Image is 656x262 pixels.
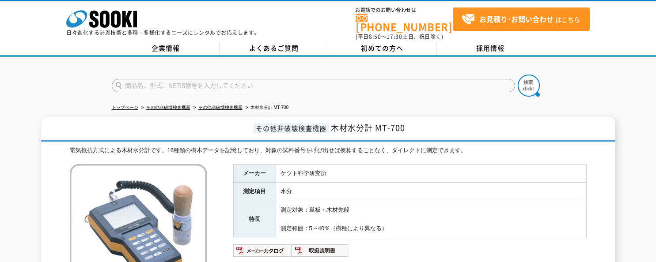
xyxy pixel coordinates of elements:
[112,42,220,55] a: 企業情報
[291,243,349,258] img: 取扱説明書
[276,164,586,183] td: ケツト科学研究所
[462,13,580,26] span: はこちら
[244,103,289,112] li: 木材水分計 MT-700
[453,7,590,31] a: お見積り･お問い合わせはこちら
[436,42,545,55] a: 採用情報
[356,14,453,32] a: [PHONE_NUMBER]
[276,201,586,238] td: 測定対象：単板・木材先般 測定範囲：5～40％（樹種により異なる）
[233,164,276,183] th: メーカー
[146,105,190,110] a: その他非破壊検査機器
[328,42,436,55] a: 初めての方へ
[387,33,402,41] span: 17:30
[361,43,403,53] span: 初めての方へ
[233,201,276,238] th: 特長
[70,146,587,155] div: 電気抵抗方式による木材水分計です。16種類の樹木データを記憶しており、対象の試料番号を呼び出せば換算することなく、ダイレクトに測定できます。
[291,249,349,256] a: 取扱説明書
[356,7,453,13] span: お電話でのお問い合わせは
[356,33,443,41] span: (平日 ～ 土日、祝日除く)
[479,14,554,24] strong: お見積り･お問い合わせ
[233,243,291,258] img: メーカーカタログ
[233,183,276,201] th: 測定項目
[276,183,586,201] td: 水分
[112,79,515,92] input: 商品名、型式、NETIS番号を入力してください
[66,30,260,35] p: 日々進化する計測技術と多種・多様化するニーズにレンタルでお応えします。
[331,122,405,134] span: 木材水分計 MT-700
[112,105,138,110] a: トップページ
[198,105,243,110] a: その他非破壊検査機器
[518,75,540,97] img: btn_search.png
[220,42,328,55] a: よくあるご質問
[254,123,329,133] span: その他非破壊検査機器
[233,249,291,256] a: メーカーカタログ
[369,33,381,41] span: 8:50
